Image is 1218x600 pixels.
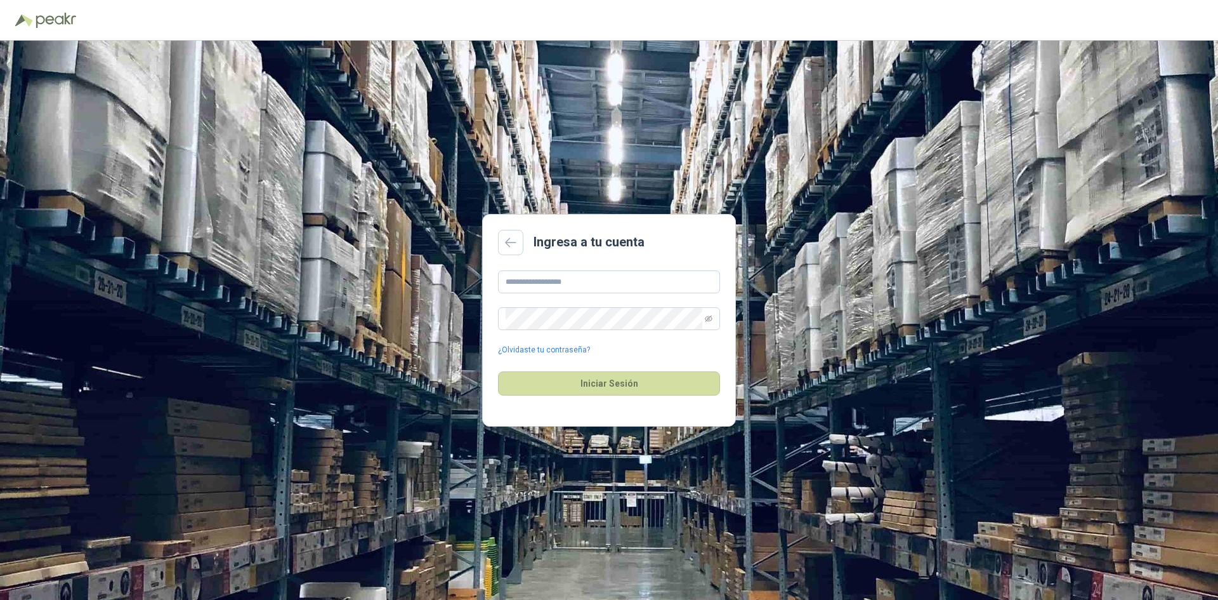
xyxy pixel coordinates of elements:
img: Peakr [36,13,76,28]
button: Iniciar Sesión [498,371,720,396]
span: eye-invisible [705,315,712,323]
h2: Ingresa a tu cuenta [534,232,645,252]
img: Logo [15,14,33,27]
a: ¿Olvidaste tu contraseña? [498,344,590,356]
